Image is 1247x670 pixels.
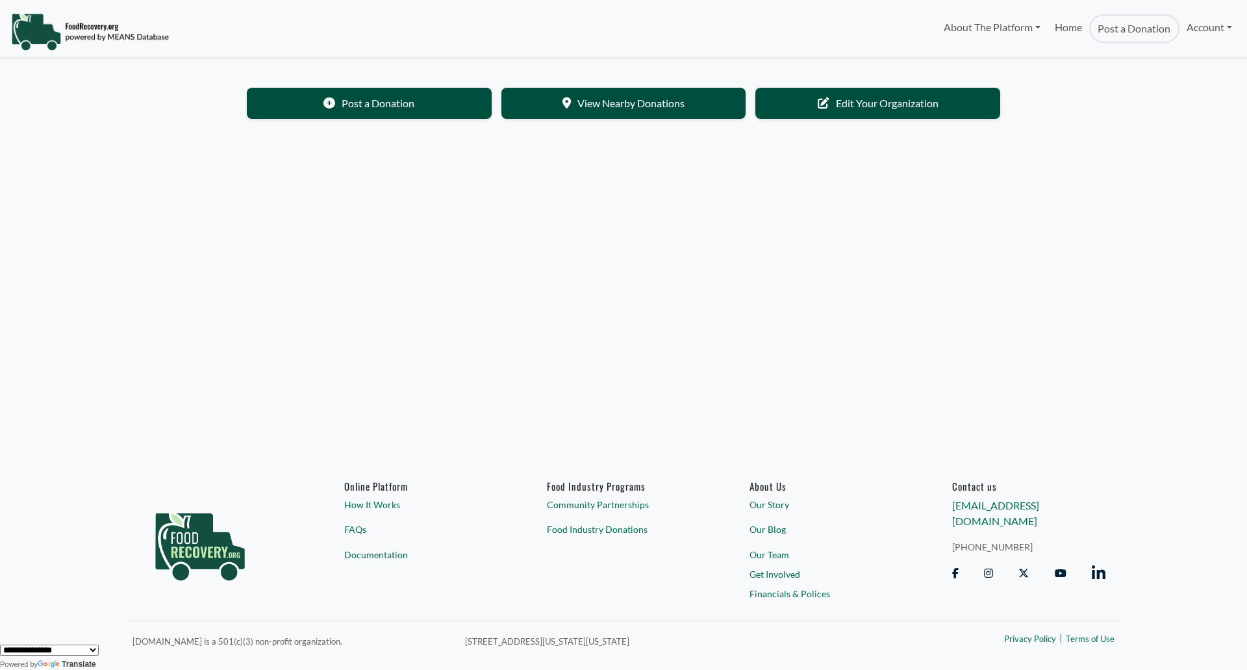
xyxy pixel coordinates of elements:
a: Our Blog [749,522,903,536]
a: [EMAIL_ADDRESS][DOMAIN_NAME] [952,499,1039,527]
a: Privacy Policy [1004,633,1056,646]
a: [PHONE_NUMBER] [952,540,1105,554]
a: Get Involved [749,567,903,581]
a: Community Partnerships [547,498,700,511]
img: Google Translate [38,660,62,669]
p: [STREET_ADDRESS][US_STATE][US_STATE] [465,633,865,649]
a: About Us [749,480,903,492]
img: food_recovery_green_logo-76242d7a27de7ed26b67be613a865d9c9037ba317089b267e0515145e5e51427.png [142,480,258,604]
a: Food Industry Donations [547,522,700,536]
a: Financials & Polices [749,586,903,600]
a: Our Story [749,498,903,511]
a: Terms of Use [1066,633,1115,646]
a: Account [1179,14,1239,40]
img: NavigationLogo_FoodRecovery-91c16205cd0af1ed486a0f1a7774a6544ea792ac00100771e7dd3ec7c0e58e41.png [11,12,169,51]
a: View Nearby Donations [501,88,746,119]
a: Edit Your Organization [755,88,1000,119]
a: Documentation [344,548,498,561]
a: About The Platform [936,14,1047,40]
a: Post a Donation [247,88,492,119]
h6: Contact us [952,480,1105,492]
a: Translate [38,660,96,669]
a: Post a Donation [1089,14,1179,43]
p: [DOMAIN_NAME] is a 501(c)(3) non-profit organization. [132,633,449,649]
h6: Online Platform [344,480,498,492]
a: How It Works [344,498,498,511]
a: FAQs [344,522,498,536]
span: | [1059,630,1063,645]
a: Home [1048,14,1089,43]
h6: Food Industry Programs [547,480,700,492]
a: Our Team [749,548,903,561]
